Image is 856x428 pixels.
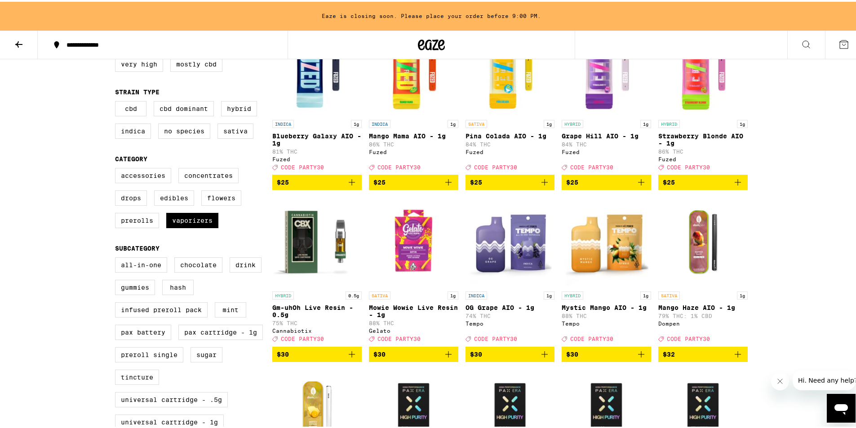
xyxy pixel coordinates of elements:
[470,177,482,184] span: $25
[201,189,241,204] label: Flowers
[466,118,487,126] p: SATIVA
[369,147,458,153] div: Fuzed
[351,118,362,126] p: 1g
[272,131,362,145] p: Blueberry Galaxy AIO - 1g
[544,118,554,126] p: 1g
[221,99,257,115] label: Hybrid
[658,195,748,285] img: Dompen - Mango Haze AIO - 1g
[562,140,651,146] p: 84% THC
[154,99,214,115] label: CBD Dominant
[663,349,675,356] span: $32
[170,55,222,70] label: Mostly CBD
[115,99,146,115] label: CBD
[373,349,386,356] span: $30
[562,118,583,126] p: HYBRID
[115,323,171,338] label: PAX Battery
[658,302,748,309] p: Mango Haze AIO - 1g
[158,122,210,137] label: No Species
[369,195,458,285] img: Gelato - Mowie Wowie Live Resin - 1g
[562,311,651,317] p: 88% THC
[115,278,155,293] label: Gummies
[466,24,555,173] a: Open page for Pina Colada AIO - 1g from Fuzed
[369,345,458,360] button: Add to bag
[178,323,263,338] label: PAX Cartridge - 1g
[562,173,651,188] button: Add to bag
[466,195,555,344] a: Open page for OG Grape AIO - 1g from Tempo
[466,345,555,360] button: Add to bag
[377,163,421,168] span: CODE PARTY30
[369,302,458,317] p: Mowie Wowie Live Resin - 1g
[658,195,748,344] a: Open page for Mango Haze AIO - 1g from Dompen
[115,87,160,94] legend: Strain Type
[474,163,517,168] span: CODE PARTY30
[562,195,651,285] img: Tempo - Mystic Mango AIO - 1g
[115,189,147,204] label: Drops
[115,166,171,181] label: Accessories
[369,131,458,138] p: Mango Mama AIO - 1g
[178,166,239,181] label: Concentrates
[466,311,555,317] p: 74% THC
[570,163,613,168] span: CODE PARTY30
[115,300,208,316] label: Infused Preroll Pack
[663,177,675,184] span: $25
[737,118,748,126] p: 1g
[272,24,362,173] a: Open page for Blueberry Galaxy AIO - 1g from Fuzed
[562,24,651,114] img: Fuzed - Grape Hill AIO - 1g
[827,392,856,421] iframe: Button to launch messaging window
[277,349,289,356] span: $30
[115,243,160,250] legend: Subcategory
[474,335,517,340] span: CODE PARTY30
[369,118,390,126] p: INDICA
[667,163,710,168] span: CODE PARTY30
[658,118,680,126] p: HYBRID
[369,318,458,324] p: 88% THC
[162,278,194,293] label: Hash
[230,256,262,271] label: Drink
[217,122,253,137] label: Sativa
[658,24,748,173] a: Open page for Strawberry Blonde AIO - 1g from Fuzed
[562,24,651,173] a: Open page for Grape Hill AIO - 1g from Fuzed
[373,177,386,184] span: $25
[466,195,555,285] img: Tempo - OG Grape AIO - 1g
[272,154,362,160] div: Fuzed
[658,131,748,145] p: Strawberry Blonde AIO - 1g
[191,345,222,361] label: Sugar
[562,319,651,325] div: Tempo
[466,319,555,325] div: Tempo
[166,211,218,226] label: Vaporizers
[566,177,578,184] span: $25
[658,24,748,114] img: Fuzed - Strawberry Blonde AIO - 1g
[272,326,362,332] div: Cannabiotix
[115,368,159,383] label: Tincture
[154,189,194,204] label: Edibles
[115,345,183,361] label: Preroll Single
[369,195,458,344] a: Open page for Mowie Wowie Live Resin - 1g from Gelato
[272,173,362,188] button: Add to bag
[448,290,458,298] p: 1g
[466,140,555,146] p: 84% THC
[466,173,555,188] button: Add to bag
[272,345,362,360] button: Add to bag
[369,140,458,146] p: 86% THC
[658,290,680,298] p: SATIVA
[272,302,362,317] p: Gm-uhOh Live Resin - 0.5g
[658,311,748,317] p: 79% THC: 1% CBD
[562,345,651,360] button: Add to bag
[115,211,159,226] label: Prerolls
[369,173,458,188] button: Add to bag
[448,118,458,126] p: 1g
[272,290,294,298] p: HYBRID
[272,195,362,285] img: Cannabiotix - Gm-uhOh Live Resin - 0.5g
[566,349,578,356] span: $30
[658,345,748,360] button: Add to bag
[466,290,487,298] p: INDICA
[466,147,555,153] div: Fuzed
[640,290,651,298] p: 1g
[272,195,362,344] a: Open page for Gm-uhOh Live Resin - 0.5g from Cannabiotix
[115,154,147,161] legend: Category
[640,118,651,126] p: 1g
[466,131,555,138] p: Pina Colada AIO - 1g
[544,290,554,298] p: 1g
[377,335,421,340] span: CODE PARTY30
[667,335,710,340] span: CODE PARTY30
